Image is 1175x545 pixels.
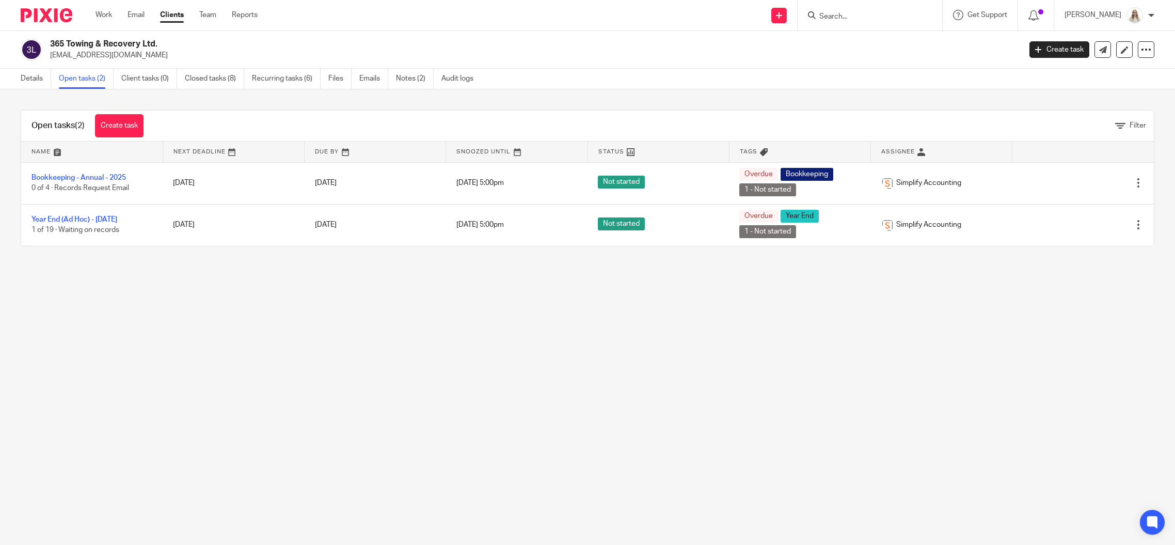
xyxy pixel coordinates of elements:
td: [DATE] [163,162,304,204]
a: Client tasks (0) [121,69,177,89]
a: Notes (2) [396,69,434,89]
a: Reports [232,10,258,20]
img: Headshot%2011-2024%20white%20background%20square%202.JPG [1126,7,1143,24]
p: [EMAIL_ADDRESS][DOMAIN_NAME] [50,50,1014,60]
span: Tags [740,149,757,154]
span: Not started [598,217,645,230]
span: 0 of 4 · Records Request Email [31,185,129,192]
h1: Open tasks [31,120,85,131]
span: Not started [598,176,645,189]
span: Year End [781,210,819,223]
a: Details [21,69,51,89]
span: [DATE] 5:00pm [456,221,504,228]
a: Files [328,69,352,89]
span: Status [598,149,624,154]
img: svg%3E [21,39,42,60]
img: Pixie [21,8,72,22]
a: Emails [359,69,388,89]
a: Email [128,10,145,20]
a: Open tasks (2) [59,69,114,89]
span: 1 - Not started [739,183,796,196]
img: Screenshot%202023-11-29%20141159.png [881,177,894,190]
span: Overdue [739,210,778,223]
a: Create task [1029,41,1089,58]
td: [DATE] [163,204,304,246]
img: Screenshot%202023-11-29%20141159.png [881,219,894,231]
span: Simplify Accounting [896,178,961,188]
a: Closed tasks (8) [185,69,244,89]
p: [PERSON_NAME] [1065,10,1121,20]
span: Get Support [967,11,1007,19]
a: Work [96,10,112,20]
input: Search [818,12,911,22]
a: Recurring tasks (6) [252,69,321,89]
span: Overdue [739,168,778,181]
a: Team [199,10,216,20]
span: Filter [1130,122,1146,129]
a: Year End (Ad Hoc) - [DATE] [31,216,117,223]
span: (2) [75,121,85,130]
span: [DATE] 5:00pm [456,179,504,186]
a: Bookkeeping - Annual - 2025 [31,174,126,181]
span: Snoozed Until [456,149,511,154]
span: Bookkeeping [781,168,833,181]
h2: 365 Towing & Recovery Ltd. [50,39,821,50]
span: 1 of 19 · Waiting on records [31,227,119,234]
span: [DATE] [315,179,337,186]
span: 1 - Not started [739,225,796,238]
span: [DATE] [315,221,337,228]
span: Simplify Accounting [896,220,961,230]
a: Create task [95,114,144,137]
a: Clients [160,10,184,20]
a: Audit logs [441,69,481,89]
